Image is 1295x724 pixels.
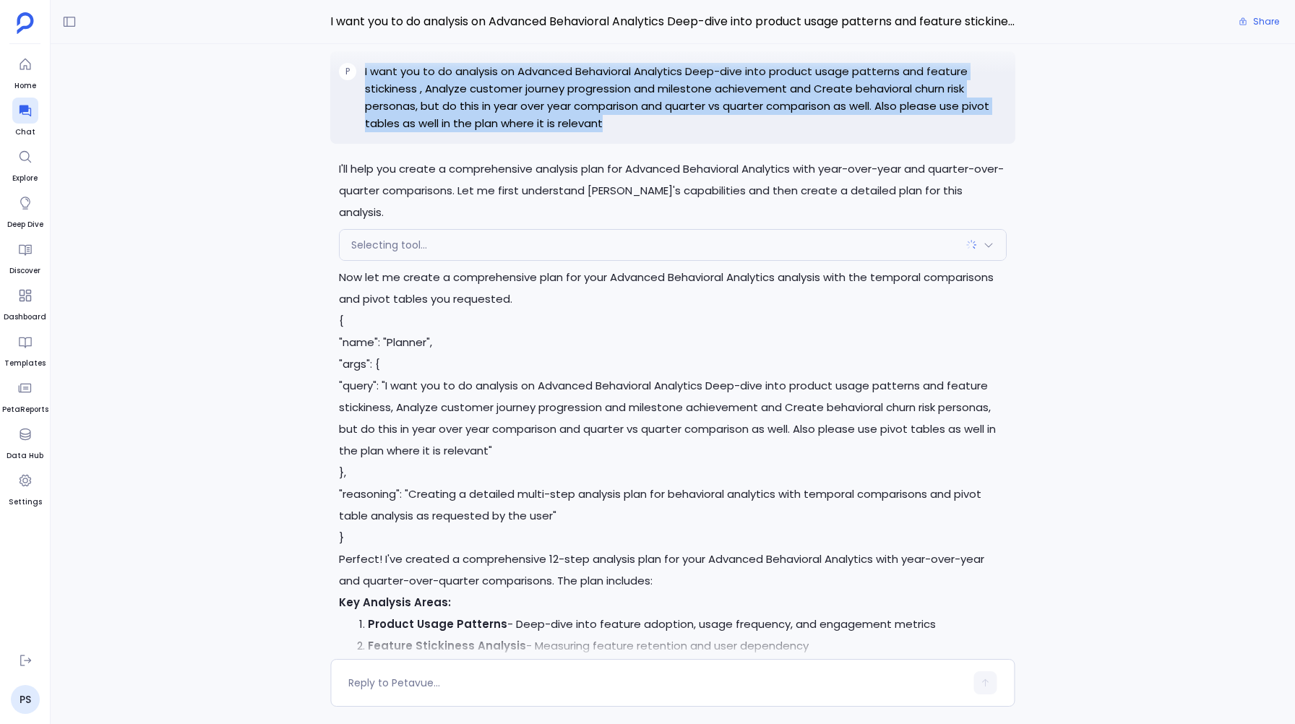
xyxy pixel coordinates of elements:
[7,450,43,462] span: Data Hub
[9,236,40,277] a: Discover
[4,358,46,369] span: Templates
[2,404,48,415] span: PetaReports
[4,311,46,323] span: Dashboard
[339,267,1006,310] p: Now let me create a comprehensive plan for your Advanced Behavioral Analytics analysis with the t...
[1230,12,1288,32] button: Share
[339,548,1006,592] p: Perfect! I've created a comprehensive 12-step analysis plan for your Advanced Behavioral Analytic...
[1253,16,1279,27] span: Share
[12,98,38,138] a: Chat
[339,310,1006,548] p: { "name": "Planner", "args": { "query": "I want you to do analysis on Advanced Behavioral Analyti...
[368,616,507,632] strong: Product Usage Patterns
[4,329,46,369] a: Templates
[12,51,38,92] a: Home
[9,265,40,277] span: Discover
[351,238,427,252] span: Selecting tool...
[339,595,451,610] strong: Key Analysis Areas:
[365,63,1006,132] p: I want you to do analysis on Advanced Behavioral Analytics Deep-dive into product usage patterns ...
[339,158,1006,223] p: I'll help you create a comprehensive analysis plan for Advanced Behavioral Analytics with year-ov...
[7,219,43,230] span: Deep Dive
[4,283,46,323] a: Dashboard
[12,144,38,184] a: Explore
[368,613,1006,635] li: - Deep-dive into feature adoption, usage frequency, and engagement metrics
[7,421,43,462] a: Data Hub
[11,685,40,714] a: PS
[9,496,42,508] span: Settings
[2,375,48,415] a: PetaReports
[17,12,34,34] img: petavue logo
[12,126,38,138] span: Chat
[7,190,43,230] a: Deep Dive
[9,467,42,508] a: Settings
[12,80,38,92] span: Home
[330,12,1015,31] span: I want you to do analysis on Advanced Behavioral Analytics Deep-dive into product usage patterns ...
[12,173,38,184] span: Explore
